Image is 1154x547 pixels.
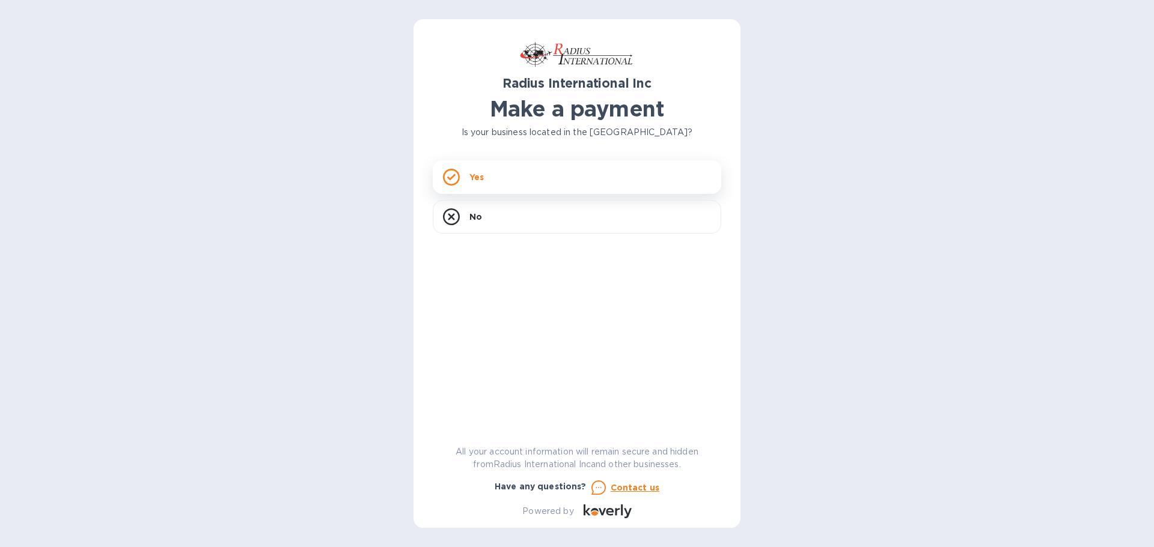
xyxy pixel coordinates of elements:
p: Is your business located in the [GEOGRAPHIC_DATA]? [433,126,721,139]
p: Yes [469,171,484,183]
b: Have any questions? [495,482,587,491]
p: All your account information will remain secure and hidden from Radius International Inc and othe... [433,446,721,471]
h1: Make a payment [433,96,721,121]
b: Radius International Inc [502,76,652,91]
u: Contact us [611,483,660,492]
p: No [469,211,482,223]
p: Powered by [522,505,573,518]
